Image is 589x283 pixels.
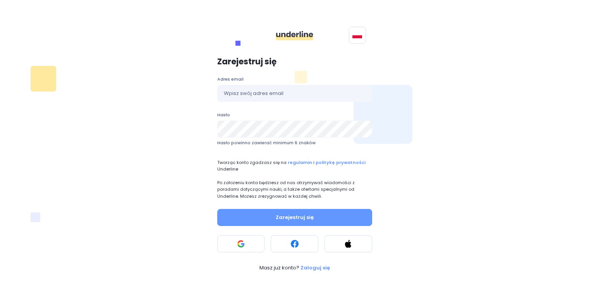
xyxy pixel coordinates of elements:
[217,179,372,199] p: Po założeniu konta będziesz od nas otrzymywać wiadomości z poradami dotyczącymi nauki, a także of...
[301,264,330,272] p: Zaloguj się
[217,85,372,102] input: Wpisz swój adres email
[217,264,372,272] a: Masz już konto? Zaloguj się
[287,159,312,166] a: regulamin
[217,209,372,226] button: Zarejestruj się
[217,111,372,119] label: Hasło
[316,159,366,166] a: politykę prywatności
[259,264,301,272] span: Masz już konto?
[276,31,313,40] img: ddgMu+Zv+CXDCfumCWfsmuPlDdRfDDxAd9LAAAAAAElFTkSuQmCC
[217,76,372,83] label: Adres email
[352,32,362,38] img: svg+xml;base64,PHN2ZyB4bWxucz0iaHR0cDovL3d3dy53My5vcmcvMjAwMC9zdmciIGlkPSJGbGFnIG9mIFBvbGFuZCIgdm...
[217,140,316,146] span: Hasło powinno zawierać minimum 6 znaków
[217,159,372,173] span: Tworząc konto zgadzasz się na i Underline
[217,57,372,66] p: Zarejestruj się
